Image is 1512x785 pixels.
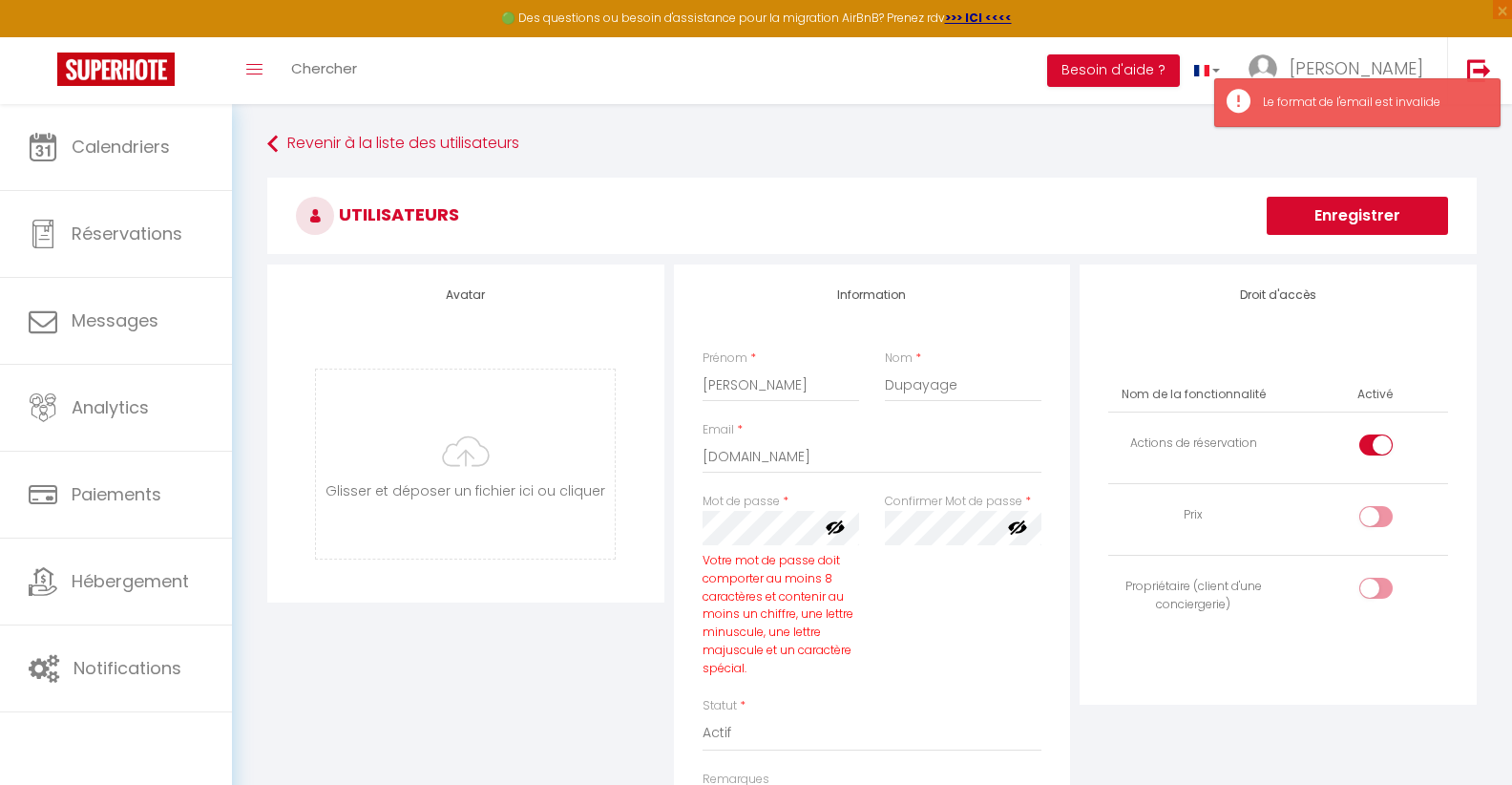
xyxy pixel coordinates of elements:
img: logout [1467,58,1491,82]
label: Mot de passe [703,493,780,511]
img: Super Booking [57,53,175,86]
a: >>> ICI <<<< [945,10,1012,26]
span: Paiements [72,482,161,506]
h4: Information [703,288,1042,302]
span: Réservations [72,222,182,245]
h3: Utilisateurs [267,178,1477,254]
a: ... [PERSON_NAME] [1234,37,1447,104]
img: ... [1249,54,1277,83]
span: Hébergement [72,569,189,593]
span: Analytics [72,395,149,419]
label: Confirmer Mot de passe [885,493,1022,511]
label: Email [703,421,734,439]
span: Messages [72,308,158,332]
div: Propriétaire (client d'une conciergerie) [1116,578,1270,614]
span: Notifications [73,656,181,680]
th: Activé [1350,378,1400,412]
a: Revenir à la liste des utilisateurs [267,127,1477,161]
span: [PERSON_NAME] [1290,56,1423,80]
span: Chercher [291,58,357,78]
div: Prix [1116,506,1270,524]
span: Calendriers [72,135,170,159]
th: Nom de la fonctionnalité [1108,378,1278,412]
button: Enregistrer [1267,197,1448,235]
div: Le format de l'email est invalide [1263,94,1480,112]
div: Actions de réservation [1116,435,1270,453]
button: Besoin d'aide ? [1047,54,1180,87]
div: Votre mot de passe doit comporter au moins 8 caractères et contenir au moins un chiffre, une lett... [703,552,860,678]
a: Chercher [277,37,371,104]
h4: Avatar [296,288,636,302]
h4: Droit d'accès [1108,288,1448,302]
label: Nom [885,350,913,368]
label: Statut [703,697,737,715]
label: Prénom [703,350,747,368]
